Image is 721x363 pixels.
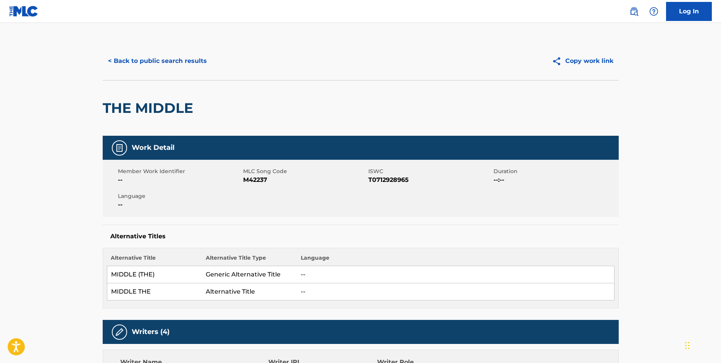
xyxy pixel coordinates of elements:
[9,6,39,17] img: MLC Logo
[118,200,241,209] span: --
[103,51,212,71] button: < Back to public search results
[202,254,297,266] th: Alternative Title Type
[118,175,241,185] span: --
[683,326,721,363] iframe: Chat Widget
[107,266,202,283] td: MIDDLE (THE)
[118,167,241,175] span: Member Work Identifier
[115,143,124,153] img: Work Detail
[202,266,297,283] td: Generic Alternative Title
[118,192,241,200] span: Language
[297,283,614,300] td: --
[132,143,174,152] h5: Work Detail
[685,334,690,357] div: Drag
[547,51,619,71] button: Copy work link
[115,328,124,337] img: Writers
[552,56,565,66] img: Copy work link
[649,7,658,16] img: help
[666,2,712,21] a: Log In
[494,175,617,185] span: --:--
[107,254,202,266] th: Alternative Title
[297,254,614,266] th: Language
[297,266,614,283] td: --
[646,4,661,19] div: Help
[243,175,366,185] span: M42237
[132,328,169,336] h5: Writers (4)
[368,167,492,175] span: ISWC
[202,283,297,300] td: Alternative Title
[626,4,642,19] a: Public Search
[107,283,202,300] td: MIDDLE THE
[368,175,492,185] span: T0712928965
[494,167,617,175] span: Duration
[629,7,639,16] img: search
[110,233,611,240] h5: Alternative Titles
[243,167,366,175] span: MLC Song Code
[103,100,197,117] h2: THE MIDDLE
